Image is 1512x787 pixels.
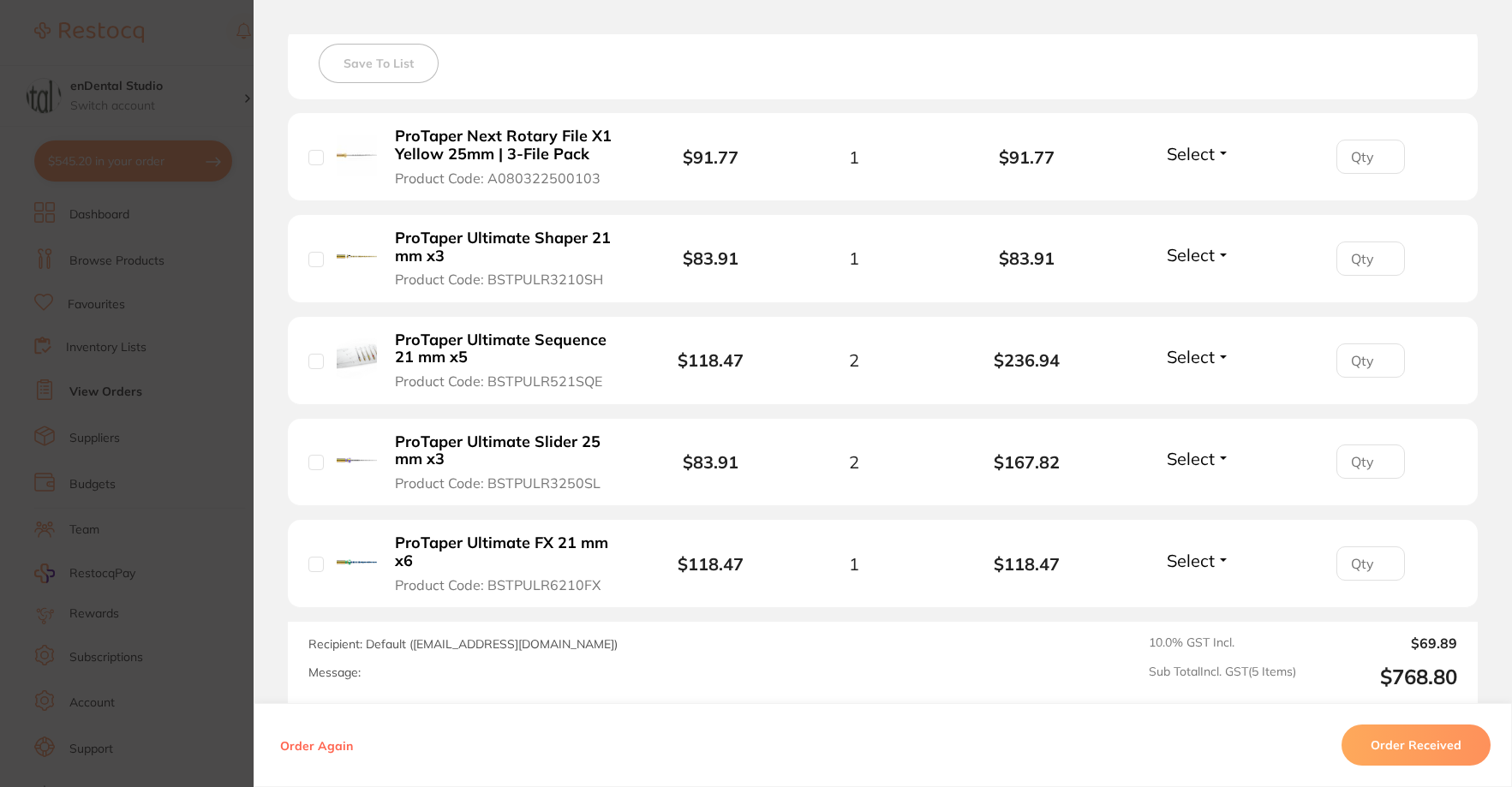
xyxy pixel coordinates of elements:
[308,636,618,652] span: Recipient: Default ( [EMAIL_ADDRESS][DOMAIN_NAME] )
[678,553,744,575] b: $118.47
[308,665,361,680] label: Message:
[395,128,622,163] b: ProTaper Next Rotary File X1 Yellow 25mm | 3-File Pack
[683,451,738,473] b: $83.91
[849,554,859,574] span: 1
[1310,665,1457,689] output: $768.80
[1162,143,1235,164] button: Select
[337,135,377,176] img: ProTaper Next Rotary File X1 Yellow 25mm | 3-File Pack
[395,475,601,491] span: Product Code: BSTPULR3250SL
[941,350,1113,370] b: $236.94
[395,230,622,265] b: ProTaper Ultimate Shaper 21 mm x3
[1149,635,1296,651] span: 10.0 % GST Incl.
[1336,546,1405,581] input: Qty
[941,554,1113,574] b: $118.47
[941,248,1113,268] b: $83.91
[1167,448,1215,469] span: Select
[395,170,601,186] span: Product Code: A080322500103
[390,432,627,492] button: ProTaper Ultimate Slider 25 mm x3 Product Code: BSTPULR3250SL
[941,452,1113,472] b: $167.82
[275,737,358,753] button: Order Again
[1336,241,1405,276] input: Qty
[390,331,627,391] button: ProTaper Ultimate Sequence 21 mm x5 Product Code: BSTPULR521SQE
[395,331,622,367] b: ProTaper Ultimate Sequence 21 mm x5
[1167,143,1215,164] span: Select
[1336,140,1405,174] input: Qty
[319,44,439,83] button: Save To List
[337,542,377,582] img: ProTaper Ultimate FX 21 mm x6
[678,349,744,371] b: $118.47
[395,534,622,569] b: ProTaper Ultimate FX 21 mm x6
[337,440,377,480] img: ProTaper Ultimate Slider 25 mm x3
[1149,665,1296,689] span: Sub Total Incl. GST ( 5 Items)
[683,146,738,168] b: $91.77
[1162,346,1235,367] button: Select
[1162,550,1235,571] button: Select
[395,373,602,389] span: Product Code: BSTPULR521SQE
[849,452,859,472] span: 2
[390,229,627,289] button: ProTaper Ultimate Shaper 21 mm x3 Product Code: BSTPULR3210SH
[849,350,859,370] span: 2
[1167,550,1215,571] span: Select
[1342,724,1491,766] button: Order Received
[1167,244,1215,265] span: Select
[1162,244,1235,265] button: Select
[395,271,603,287] span: Product Code: BSTPULR3210SH
[390,127,627,187] button: ProTaper Next Rotary File X1 Yellow 25mm | 3-File Pack Product Code: A080322500103
[395,433,622,468] b: ProTaper Ultimate Slider 25 mm x3
[1310,635,1457,651] output: $69.89
[337,338,377,379] img: ProTaper Ultimate Sequence 21 mm x5
[849,147,859,167] span: 1
[683,247,738,269] b: $83.91
[1167,346,1215,367] span: Select
[1336,343,1405,378] input: Qty
[941,147,1113,167] b: $91.77
[849,248,859,268] span: 1
[1336,444,1405,479] input: Qty
[1162,448,1235,469] button: Select
[337,236,377,277] img: ProTaper Ultimate Shaper 21 mm x3
[395,577,601,593] span: Product Code: BSTPULR6210FX
[390,534,627,593] button: ProTaper Ultimate FX 21 mm x6 Product Code: BSTPULR6210FX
